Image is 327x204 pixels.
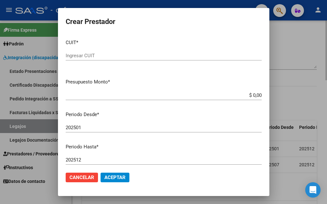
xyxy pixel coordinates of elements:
h2: Crear Prestador [66,16,262,28]
span: Cancelar [69,175,94,180]
p: Periodo Desde [66,111,262,118]
button: Cancelar [66,173,98,182]
div: Open Intercom Messenger [305,182,321,198]
p: Presupuesto Monto [66,78,262,86]
p: CUIT [66,39,262,46]
p: Periodo Hasta [66,143,262,151]
span: Aceptar [104,175,126,180]
button: Aceptar [101,173,129,182]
